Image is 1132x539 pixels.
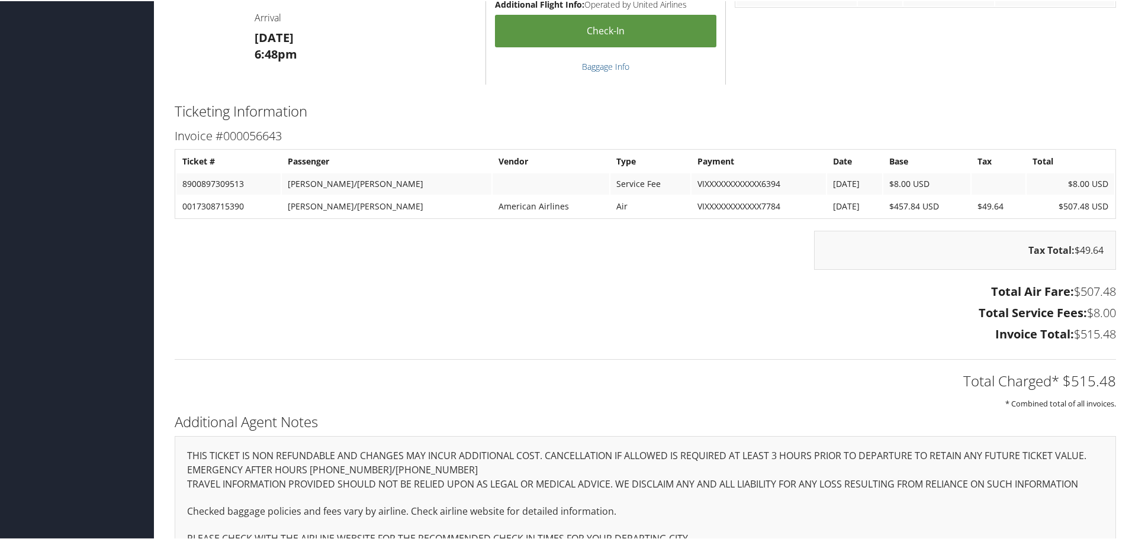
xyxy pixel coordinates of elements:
[1027,172,1114,193] td: $8.00 USD
[972,150,1025,171] th: Tax
[493,195,609,216] td: American Airlines
[282,150,491,171] th: Passenger
[610,150,690,171] th: Type
[175,370,1116,390] h2: Total Charged* $515.48
[692,172,826,193] td: VIXXXXXXXXXXXX6394
[979,304,1087,319] strong: Total Service Fees:
[1027,195,1114,216] td: $507.48 USD
[827,150,882,171] th: Date
[883,195,971,216] td: $457.84 USD
[255,28,294,44] strong: [DATE]
[176,195,281,216] td: 0017308715390
[187,503,1104,518] p: Checked baggage policies and fees vary by airline. Check airline website for detailed information.
[255,10,477,23] h4: Arrival
[176,172,281,193] td: 8900897309513
[692,195,826,216] td: VIXXXXXXXXXXXX7784
[493,150,609,171] th: Vendor
[255,45,297,61] strong: 6:48pm
[883,172,971,193] td: $8.00 USD
[814,230,1116,269] div: $49.64
[175,325,1116,341] h3: $515.48
[1027,150,1114,171] th: Total
[995,325,1074,341] strong: Invoice Total:
[175,282,1116,299] h3: $507.48
[991,282,1074,298] strong: Total Air Fare:
[692,150,826,171] th: Payment
[1005,397,1116,408] small: * Combined total of all invoices.
[610,172,690,193] td: Service Fee
[883,150,971,171] th: Base
[282,195,491,216] td: [PERSON_NAME]/[PERSON_NAME]
[582,60,629,71] a: Baggage Info
[175,304,1116,320] h3: $8.00
[827,195,882,216] td: [DATE]
[176,150,281,171] th: Ticket #
[827,172,882,193] td: [DATE]
[175,411,1116,431] h2: Additional Agent Notes
[972,195,1025,216] td: $49.64
[610,195,690,216] td: Air
[175,127,1116,143] h3: Invoice #000056643
[495,14,716,46] a: Check-in
[187,476,1104,491] p: TRAVEL INFORMATION PROVIDED SHOULD NOT BE RELIED UPON AS LEGAL OR MEDICAL ADVICE. WE DISCLAIM ANY...
[282,172,491,193] td: [PERSON_NAME]/[PERSON_NAME]
[1028,243,1075,256] strong: Tax Total:
[175,100,1116,120] h2: Ticketing Information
